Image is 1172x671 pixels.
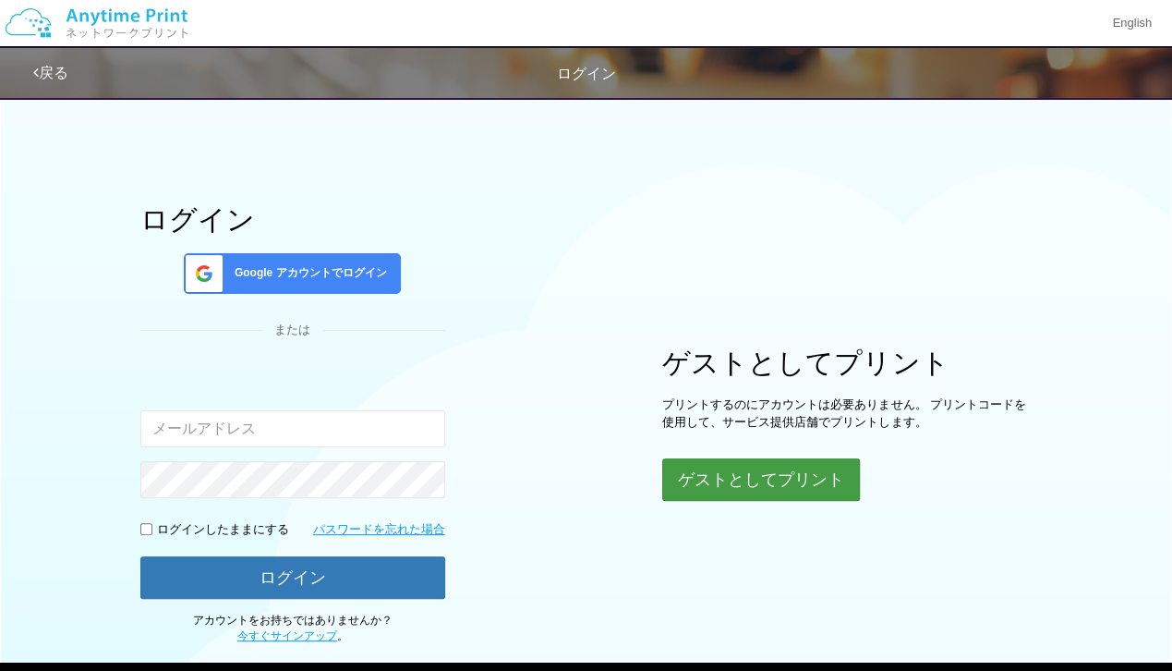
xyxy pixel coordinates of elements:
[140,410,445,447] input: メールアドレス
[140,204,445,235] h1: ログイン
[662,458,860,501] button: ゲストとしてプリント
[140,322,445,339] div: または
[140,613,445,644] p: アカウントをお持ちではありませんか？
[557,66,616,81] span: ログイン
[237,629,337,642] a: 今すぐサインアップ
[33,65,68,80] a: 戻る
[140,556,445,599] button: ログイン
[157,521,289,539] p: ログインしたままにする
[662,396,1032,431] p: プリントするのにアカウントは必要ありません。 プリントコードを使用して、サービス提供店舗でプリントします。
[313,521,445,539] a: パスワードを忘れた場合
[227,265,387,281] span: Google アカウントでログイン
[237,629,348,642] span: 。
[662,348,1032,378] h1: ゲストとしてプリント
